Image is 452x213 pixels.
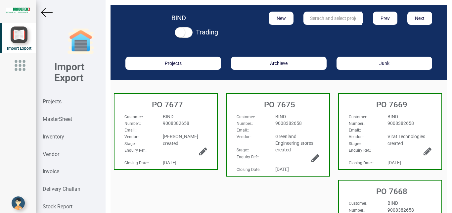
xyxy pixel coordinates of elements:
strong: Invoice [43,168,59,175]
span: : [349,115,367,119]
strong: Enquiry Ref: [349,148,370,153]
strong: Inventory [43,133,64,140]
button: New [269,12,294,25]
span: [PERSON_NAME] [163,134,198,139]
strong: Enquiry Ref: [124,148,146,153]
span: : [349,141,361,146]
span: : [124,115,143,119]
h3: PO 7677 [118,100,217,109]
span: [DATE] [163,160,176,165]
span: [DATE] [275,167,289,172]
strong: Projects [43,98,62,105]
strong: Customer [349,201,366,206]
button: Prev [373,12,398,25]
input: Serach and select project [303,12,362,25]
span: created [163,141,178,146]
span: : [237,121,253,126]
span: 9008382658 [275,121,302,126]
span: : [349,128,361,133]
span: : [124,134,139,139]
button: Archieve [231,57,327,70]
strong: Customer [349,115,366,119]
button: Junk [337,57,432,70]
span: BIND [163,114,173,119]
span: : [237,128,249,133]
span: [DATE] [387,160,401,165]
span: BIND [387,200,398,206]
strong: Customer [124,115,142,119]
button: Projects [125,57,221,70]
span: : [349,161,374,165]
span: : [124,128,137,133]
strong: Vendor: [124,134,138,139]
strong: Closing Date: [124,161,148,165]
span: BIND [387,114,398,119]
strong: Vendor [43,151,59,157]
span: : [124,141,137,146]
strong: Email: [237,128,248,133]
span: : [237,155,259,159]
span: : [349,121,365,126]
strong: MasterSheet [43,116,72,122]
h3: PO 7675 [230,100,329,109]
span: : [237,167,261,172]
strong: Vendor: [237,134,250,139]
b: Import Export [54,61,84,83]
span: : [349,148,371,153]
strong: Customer [237,115,254,119]
span: : [237,148,249,152]
strong: Stock Report [43,203,72,210]
span: : [237,115,255,119]
span: : [124,121,141,126]
strong: Trading [196,28,218,36]
strong: Number: [237,121,252,126]
strong: Number: [349,208,364,213]
span: : [349,208,365,213]
h3: PO 7668 [342,187,441,196]
h3: PO 7669 [342,100,441,109]
span: : [349,201,367,206]
strong: Stage: [124,141,136,146]
span: BIND [275,114,286,119]
strong: Vendor: [349,134,363,139]
strong: Number: [349,121,364,126]
span: 9008382658 [163,121,189,126]
strong: Stage: [237,148,248,152]
strong: Closing Date: [237,167,260,172]
strong: Number: [124,121,140,126]
strong: Stage: [349,141,360,146]
span: Import Export [7,46,31,51]
span: created [387,141,403,146]
span: created [275,147,291,152]
span: : [349,134,364,139]
strong: Delivery Challan [43,186,80,192]
span: Virat Technologies [387,134,425,139]
strong: Email: [349,128,360,133]
img: garage-closed.png [68,28,94,55]
strong: Closing Date: [349,161,373,165]
span: : [237,134,251,139]
span: : [124,148,147,153]
button: Next [407,12,432,25]
span: Greenland Engineering stores [275,134,313,146]
span: 9008382658 [387,207,414,213]
strong: Email: [124,128,136,133]
span: : [124,161,149,165]
span: 9008382658 [387,121,414,126]
strong: BIND [171,14,186,22]
strong: Enquiry Ref: [237,155,258,159]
